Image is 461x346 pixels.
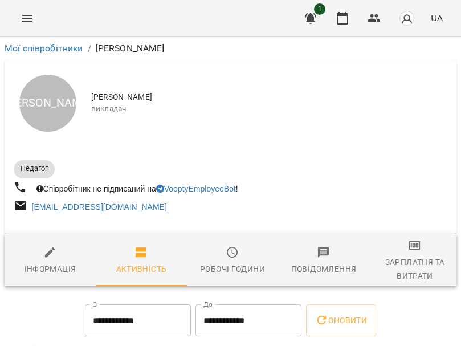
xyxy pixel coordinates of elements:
div: Робочі години [200,262,265,276]
span: UA [431,12,443,24]
button: Оновити [306,304,376,336]
li: / [88,42,91,55]
div: Співробітник не підписаний на ! [34,181,240,197]
div: Інформація [25,262,76,276]
div: [PERSON_NAME] [19,75,76,132]
p: [PERSON_NAME] [96,42,165,55]
span: 1 [314,3,325,15]
img: avatar_s.png [399,10,415,26]
div: Зарплатня та Витрати [376,255,454,283]
button: UA [426,7,447,29]
span: [PERSON_NAME] [91,92,447,103]
span: Оновити [315,314,367,327]
a: VooptyEmployeeBot [156,184,236,193]
nav: breadcrumb [5,42,456,55]
div: Активність [116,262,167,276]
a: Мої співробітники [5,43,83,54]
span: Педагог [14,164,55,174]
span: викладач [91,103,447,115]
a: [EMAIL_ADDRESS][DOMAIN_NAME] [32,202,167,211]
div: Повідомлення [291,262,357,276]
button: Menu [14,5,41,32]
